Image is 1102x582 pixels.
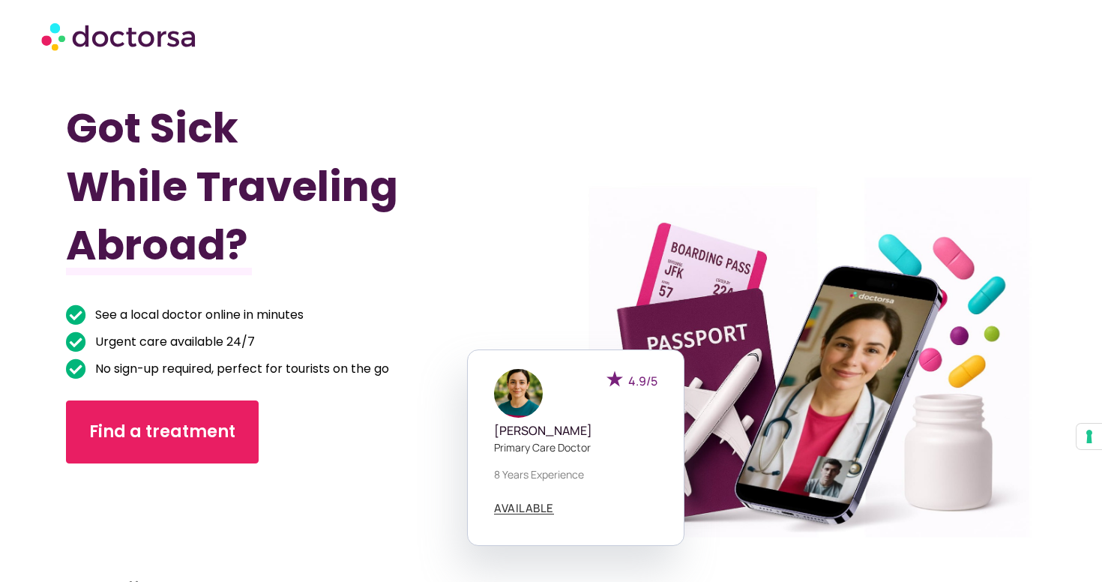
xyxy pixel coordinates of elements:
[1077,424,1102,449] button: Your consent preferences for tracking technologies
[91,331,255,352] span: Urgent care available 24/7
[91,358,389,379] span: No sign-up required, perfect for tourists on the go
[494,502,554,514] span: AVAILABLE
[628,373,657,389] span: 4.9/5
[494,466,657,482] p: 8 years experience
[494,439,657,455] p: Primary care doctor
[66,99,478,274] h1: Got Sick While Traveling Abroad?
[91,304,304,325] span: See a local doctor online in minutes
[89,420,235,444] span: Find a treatment
[494,424,657,438] h5: [PERSON_NAME]
[66,400,259,463] a: Find a treatment
[494,502,554,514] a: AVAILABLE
